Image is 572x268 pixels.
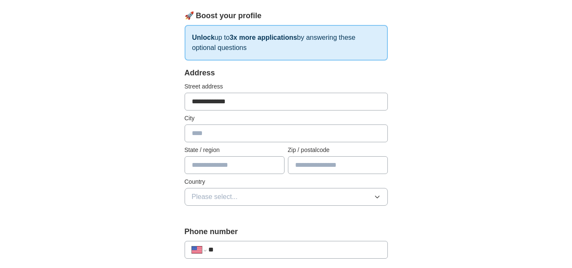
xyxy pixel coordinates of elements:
p: up to by answering these optional questions [185,25,388,61]
div: 🚀 Boost your profile [185,10,388,22]
div: Address [185,67,388,79]
label: Zip / postalcode [288,146,388,155]
label: State / region [185,146,285,155]
strong: Unlock [192,34,215,41]
label: Street address [185,82,388,91]
label: Country [185,177,388,186]
label: City [185,114,388,123]
button: Please select... [185,188,388,206]
span: Please select... [192,192,238,202]
label: Phone number [185,226,388,238]
strong: 3x more applications [229,34,297,41]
